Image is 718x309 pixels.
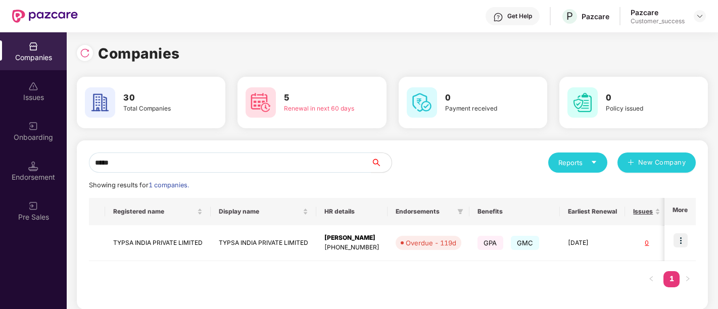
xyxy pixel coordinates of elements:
[511,236,540,250] span: GMC
[123,91,197,105] h3: 30
[680,271,696,287] li: Next Page
[507,12,532,20] div: Get Help
[631,17,685,25] div: Customer_success
[28,41,38,51] img: svg+xml;base64,PHN2ZyBpZD0iQ29tcGFuaWVzIiB4bWxucz0iaHR0cDovL3d3dy53My5vcmcvMjAwMC9zdmciIHdpZHRoPS...
[643,271,659,287] li: Previous Page
[12,10,78,23] img: New Pazcare Logo
[457,209,463,215] span: filter
[477,236,503,250] span: GPA
[28,201,38,211] img: svg+xml;base64,PHN2ZyB3aWR0aD0iMjAiIGhlaWdodD0iMjAiIHZpZXdCb3g9IjAgMCAyMCAyMCIgZmlsbD0ibm9uZSIgeG...
[113,208,195,216] span: Registered name
[493,12,503,22] img: svg+xml;base64,PHN2ZyBpZD0iSGVscC0zMngzMiIgeG1sbnM9Imh0dHA6Ly93d3cudzMub3JnLzIwMDAvc3ZnIiB3aWR0aD...
[98,42,180,65] h1: Companies
[643,271,659,287] button: left
[628,159,634,167] span: plus
[324,233,379,243] div: [PERSON_NAME]
[246,87,276,118] img: svg+xml;base64,PHN2ZyB4bWxucz0iaHR0cDovL3d3dy53My5vcmcvMjAwMC9zdmciIHdpZHRoPSI2MCIgaGVpZ2h0PSI2MC...
[445,104,519,114] div: Payment received
[663,271,680,286] a: 1
[407,87,437,118] img: svg+xml;base64,PHN2ZyB4bWxucz0iaHR0cDovL3d3dy53My5vcmcvMjAwMC9zdmciIHdpZHRoPSI2MCIgaGVpZ2h0PSI2MC...
[85,87,115,118] img: svg+xml;base64,PHN2ZyB4bWxucz0iaHR0cDovL3d3dy53My5vcmcvMjAwMC9zdmciIHdpZHRoPSI2MCIgaGVpZ2h0PSI2MC...
[371,152,392,173] button: search
[606,91,680,105] h3: 0
[455,205,465,218] span: filter
[664,198,696,225] th: More
[89,181,189,189] span: Showing results for
[211,198,316,225] th: Display name
[560,225,625,261] td: [DATE]
[219,208,301,216] span: Display name
[284,91,358,105] h3: 5
[469,198,560,225] th: Benefits
[406,238,456,248] div: Overdue - 119d
[582,12,609,21] div: Pazcare
[633,238,660,248] div: 0
[606,104,680,114] div: Policy issued
[680,271,696,287] button: right
[633,208,653,216] span: Issues
[316,198,388,225] th: HR details
[28,81,38,91] img: svg+xml;base64,PHN2ZyBpZD0iSXNzdWVzX2Rpc2FibGVkIiB4bWxucz0iaHR0cDovL3d3dy53My5vcmcvMjAwMC9zdmciIH...
[123,104,197,114] div: Total Companies
[567,87,598,118] img: svg+xml;base64,PHN2ZyB4bWxucz0iaHR0cDovL3d3dy53My5vcmcvMjAwMC9zdmciIHdpZHRoPSI2MCIgaGVpZ2h0PSI2MC...
[638,158,686,168] span: New Company
[566,10,573,22] span: P
[105,225,211,261] td: TYPSA INDIA PRIVATE LIMITED
[371,159,392,167] span: search
[211,225,316,261] td: TYPSA INDIA PRIVATE LIMITED
[284,104,358,114] div: Renewal in next 60 days
[560,198,625,225] th: Earliest Renewal
[28,161,38,171] img: svg+xml;base64,PHN2ZyB3aWR0aD0iMTQuNSIgaGVpZ2h0PSIxNC41IiB2aWV3Qm94PSIwIDAgMTYgMTYiIGZpbGw9Im5vbm...
[396,208,453,216] span: Endorsements
[105,198,211,225] th: Registered name
[28,121,38,131] img: svg+xml;base64,PHN2ZyB3aWR0aD0iMjAiIGhlaWdodD0iMjAiIHZpZXdCb3g9IjAgMCAyMCAyMCIgZmlsbD0ibm9uZSIgeG...
[445,91,519,105] h3: 0
[696,12,704,20] img: svg+xml;base64,PHN2ZyBpZD0iRHJvcGRvd24tMzJ4MzIiIHhtbG5zPSJodHRwOi8vd3d3LnczLm9yZy8yMDAwL3N2ZyIgd2...
[149,181,189,189] span: 1 companies.
[625,198,668,225] th: Issues
[631,8,685,17] div: Pazcare
[674,233,688,247] img: icon
[617,152,696,173] button: plusNew Company
[648,276,654,282] span: left
[685,276,691,282] span: right
[324,243,379,252] div: [PHONE_NUMBER]
[591,159,597,166] span: caret-down
[663,271,680,287] li: 1
[558,158,597,168] div: Reports
[80,48,90,58] img: svg+xml;base64,PHN2ZyBpZD0iUmVsb2FkLTMyeDMyIiB4bWxucz0iaHR0cDovL3d3dy53My5vcmcvMjAwMC9zdmciIHdpZH...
